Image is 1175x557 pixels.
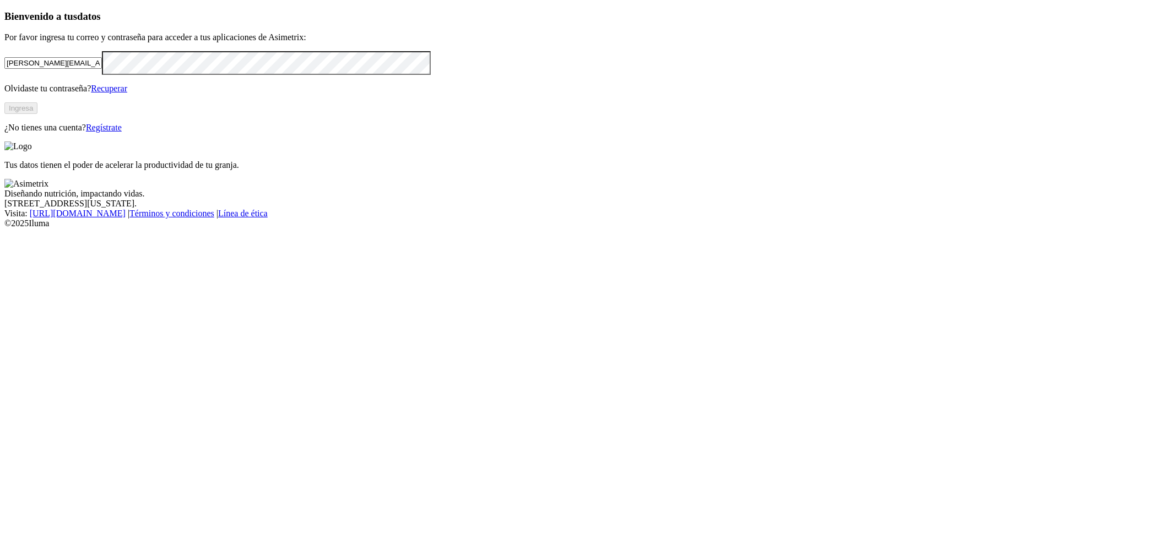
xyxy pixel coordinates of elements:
img: Asimetrix [4,179,48,189]
div: Diseñando nutrición, impactando vidas. [4,189,1171,199]
span: datos [77,10,101,22]
div: © 2025 Iluma [4,219,1171,228]
a: Recuperar [91,84,127,93]
div: [STREET_ADDRESS][US_STATE]. [4,199,1171,209]
p: Por favor ingresa tu correo y contraseña para acceder a tus aplicaciones de Asimetrix: [4,32,1171,42]
p: Olvidaste tu contraseña? [4,84,1171,94]
p: ¿No tienes una cuenta? [4,123,1171,133]
input: Tu correo [4,57,102,69]
img: Logo [4,141,32,151]
p: Tus datos tienen el poder de acelerar la productividad de tu granja. [4,160,1171,170]
button: Ingresa [4,102,37,114]
a: Regístrate [86,123,122,132]
h3: Bienvenido a tus [4,10,1171,23]
a: [URL][DOMAIN_NAME] [30,209,126,218]
a: Términos y condiciones [129,209,214,218]
div: Visita : | | [4,209,1171,219]
a: Línea de ética [218,209,268,218]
